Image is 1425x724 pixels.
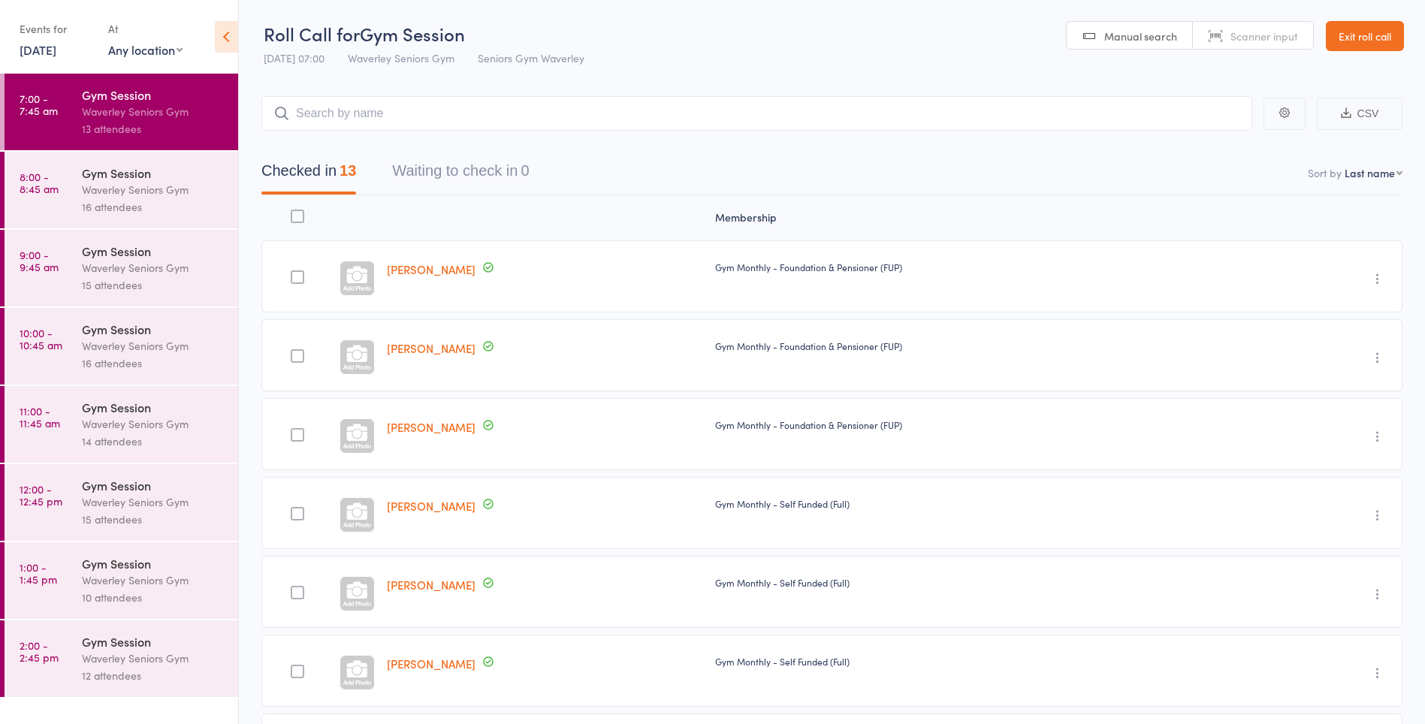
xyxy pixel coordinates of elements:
time: 8:00 - 8:45 am [20,170,59,195]
a: 10:00 -10:45 amGym SessionWaverley Seniors Gym16 attendees [5,308,238,385]
button: Waiting to check in0 [392,155,529,195]
a: 12:00 -12:45 pmGym SessionWaverley Seniors Gym15 attendees [5,464,238,541]
div: Waverley Seniors Gym [82,493,225,511]
time: 10:00 - 10:45 am [20,327,62,351]
div: Events for [20,17,93,41]
div: At [108,17,183,41]
div: Waverley Seniors Gym [82,415,225,433]
button: CSV [1317,98,1402,130]
div: 10 attendees [82,589,225,606]
a: 11:00 -11:45 amGym SessionWaverley Seniors Gym14 attendees [5,386,238,463]
div: Membership [709,202,1253,234]
a: 1:00 -1:45 pmGym SessionWaverley Seniors Gym10 attendees [5,542,238,619]
div: Gym Session [82,86,225,103]
a: [PERSON_NAME] [387,577,476,593]
div: Waverley Seniors Gym [82,181,225,198]
div: Waverley Seniors Gym [82,650,225,667]
span: Roll Call for [264,21,360,46]
div: Gym Monthly - Self Funded (Full) [715,655,1247,668]
a: 2:00 -2:45 pmGym SessionWaverley Seniors Gym12 attendees [5,620,238,697]
div: Last name [1345,165,1395,180]
a: 7:00 -7:45 amGym SessionWaverley Seniors Gym13 attendees [5,74,238,150]
a: [PERSON_NAME] [387,498,476,514]
a: 9:00 -9:45 amGym SessionWaverley Seniors Gym15 attendees [5,230,238,306]
a: [PERSON_NAME] [387,261,476,277]
span: [DATE] 07:00 [264,50,325,65]
div: Gym Monthly - Foundation & Pensioner (FUP) [715,261,1247,273]
a: [PERSON_NAME] [387,656,476,671]
time: 2:00 - 2:45 pm [20,639,59,663]
div: Gym Session [82,243,225,259]
div: Waverley Seniors Gym [82,572,225,589]
span: Manual search [1104,29,1177,44]
div: Gym Session [82,164,225,181]
div: 15 attendees [82,276,225,294]
span: Waverley Seniors Gym [348,50,454,65]
div: Waverley Seniors Gym [82,337,225,354]
input: Search by name [261,96,1252,131]
label: Sort by [1308,165,1342,180]
div: Any location [108,41,183,58]
div: Gym Session [82,399,225,415]
a: Exit roll call [1326,21,1404,51]
div: 13 attendees [82,120,225,137]
div: Gym Monthly - Foundation & Pensioner (FUP) [715,339,1247,352]
div: Gym Session [82,555,225,572]
div: 16 attendees [82,354,225,372]
div: Gym Monthly - Self Funded (Full) [715,576,1247,589]
time: 11:00 - 11:45 am [20,405,60,429]
div: Waverley Seniors Gym [82,259,225,276]
span: Seniors Gym Waverley [478,50,584,65]
div: Gym Session [82,477,225,493]
time: 7:00 - 7:45 am [20,92,58,116]
div: Gym Monthly - Foundation & Pensioner (FUP) [715,418,1247,431]
time: 9:00 - 9:45 am [20,249,59,273]
time: 1:00 - 1:45 pm [20,561,57,585]
time: 12:00 - 12:45 pm [20,483,62,507]
div: Waverley Seniors Gym [82,103,225,120]
span: Gym Session [360,21,465,46]
div: Gym Monthly - Self Funded (Full) [715,497,1247,510]
a: [DATE] [20,41,56,58]
a: 8:00 -8:45 amGym SessionWaverley Seniors Gym16 attendees [5,152,238,228]
div: Gym Session [82,321,225,337]
div: 15 attendees [82,511,225,528]
button: Checked in13 [261,155,356,195]
div: Gym Session [82,633,225,650]
div: 12 attendees [82,667,225,684]
div: 13 [340,162,356,179]
a: [PERSON_NAME] [387,340,476,356]
div: 0 [521,162,529,179]
div: 16 attendees [82,198,225,216]
a: [PERSON_NAME] [387,419,476,435]
div: 14 attendees [82,433,225,450]
span: Scanner input [1230,29,1298,44]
